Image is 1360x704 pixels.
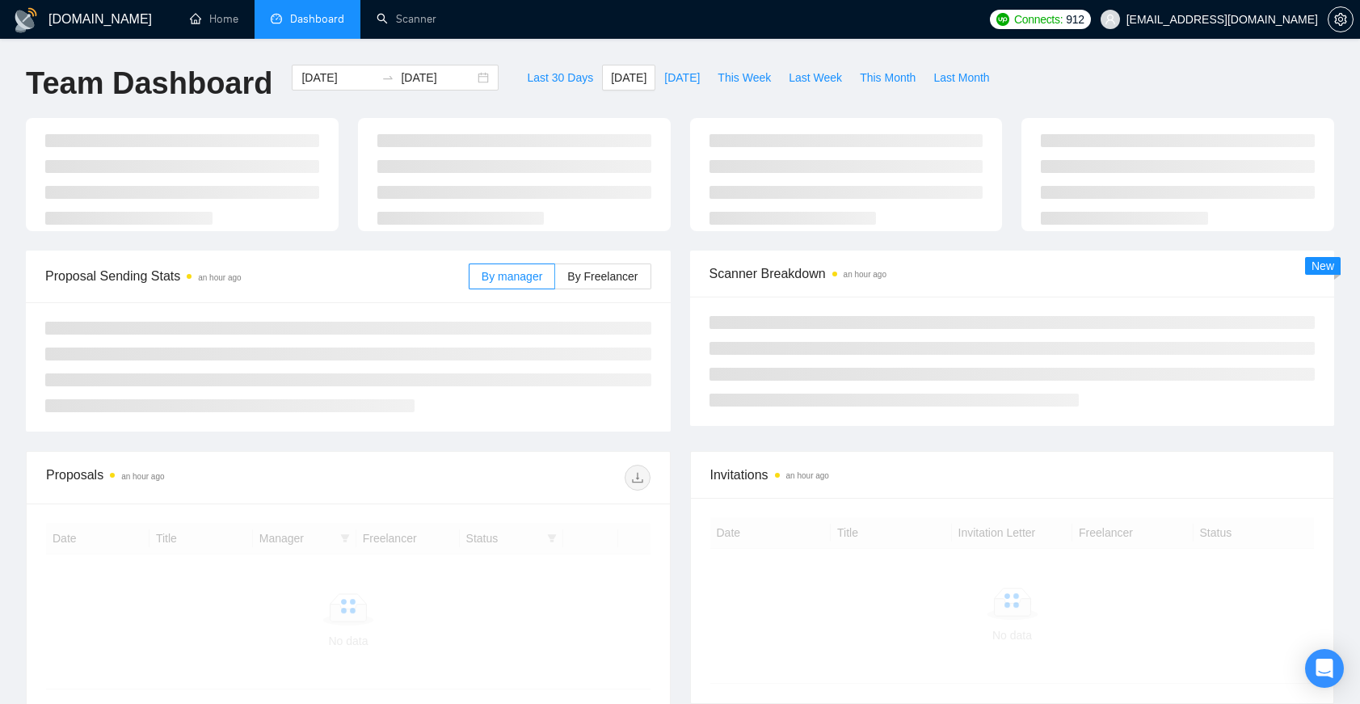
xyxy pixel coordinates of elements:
a: setting [1328,13,1354,26]
span: Last Month [933,69,989,86]
span: Last Week [789,69,842,86]
time: an hour ago [844,270,886,279]
a: homeHome [190,12,238,26]
time: an hour ago [121,472,164,481]
span: Connects: [1014,11,1063,28]
time: an hour ago [198,273,241,282]
span: 912 [1066,11,1084,28]
span: [DATE] [664,69,700,86]
span: user [1105,14,1116,25]
button: Last Month [924,65,998,91]
button: Last Week [780,65,851,91]
div: Open Intercom Messenger [1305,649,1344,688]
span: Scanner Breakdown [709,263,1316,284]
span: Last 30 Days [527,69,593,86]
img: logo [13,7,39,33]
button: setting [1328,6,1354,32]
button: [DATE] [602,65,655,91]
button: This Week [709,65,780,91]
span: swap-right [381,71,394,84]
input: Start date [301,69,375,86]
span: By Freelancer [567,270,638,283]
time: an hour ago [786,471,829,480]
button: [DATE] [655,65,709,91]
span: to [381,71,394,84]
input: End date [401,69,474,86]
span: New [1312,259,1334,272]
span: This Week [718,69,771,86]
span: [DATE] [611,69,646,86]
span: Proposal Sending Stats [45,266,469,286]
span: setting [1328,13,1353,26]
h1: Team Dashboard [26,65,272,103]
button: This Month [851,65,924,91]
div: Proposals [46,465,348,491]
a: searchScanner [377,12,436,26]
img: upwork-logo.png [996,13,1009,26]
span: Dashboard [290,12,344,26]
span: Invitations [710,465,1315,485]
span: dashboard [271,13,282,24]
button: Last 30 Days [518,65,602,91]
span: This Month [860,69,916,86]
span: By manager [482,270,542,283]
